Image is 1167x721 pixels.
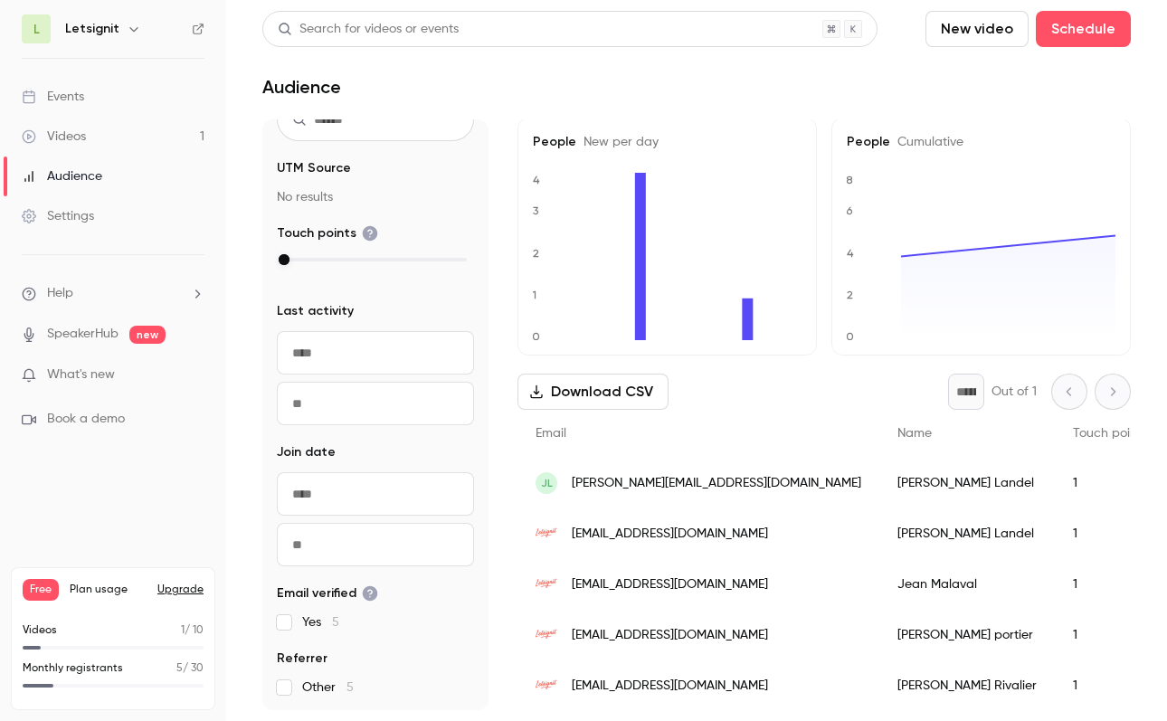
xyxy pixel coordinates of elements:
[277,159,351,177] span: UTM Source
[65,20,119,38] h6: Letsignit
[541,475,553,491] span: JL
[129,326,166,344] span: new
[879,508,1055,559] div: [PERSON_NAME] Landel
[176,660,204,677] p: / 30
[22,167,102,185] div: Audience
[532,330,540,343] text: 0
[1055,610,1165,660] div: 1
[925,11,1029,47] button: New video
[536,675,557,697] img: letsignit.com
[572,677,768,696] span: [EMAIL_ADDRESS][DOMAIN_NAME]
[22,88,84,106] div: Events
[517,374,669,410] button: Download CSV
[23,622,57,639] p: Videos
[890,136,963,148] span: Cumulative
[70,583,147,597] span: Plan usage
[572,626,768,645] span: [EMAIL_ADDRESS][DOMAIN_NAME]
[572,474,861,493] span: [PERSON_NAME][EMAIL_ADDRESS][DOMAIN_NAME]
[346,681,354,694] span: 5
[23,660,123,677] p: Monthly registrants
[536,427,566,440] span: Email
[176,663,183,674] span: 5
[279,254,289,265] div: max
[47,284,73,303] span: Help
[262,76,341,98] h1: Audience
[33,20,40,39] span: L
[847,289,853,301] text: 2
[572,525,768,544] span: [EMAIL_ADDRESS][DOMAIN_NAME]
[277,224,378,242] span: Touch points
[22,207,94,225] div: Settings
[879,660,1055,711] div: [PERSON_NAME] Rivalier
[1055,660,1165,711] div: 1
[1055,458,1165,508] div: 1
[991,383,1037,401] p: Out of 1
[533,133,802,151] h5: People
[157,583,204,597] button: Upgrade
[277,584,378,602] span: Email verified
[847,133,1115,151] h5: People
[533,174,540,186] text: 4
[576,136,659,148] span: New per day
[302,613,339,631] span: Yes
[846,330,854,343] text: 0
[47,410,125,429] span: Book a demo
[536,624,557,646] img: letsignit.com
[533,247,539,260] text: 2
[847,247,854,260] text: 4
[277,188,474,206] p: No results
[1036,11,1131,47] button: Schedule
[1055,559,1165,610] div: 1
[47,365,115,384] span: What's new
[1055,508,1165,559] div: 1
[23,579,59,601] span: Free
[879,559,1055,610] div: Jean Malaval
[302,678,354,697] span: Other
[897,427,932,440] span: Name
[1073,427,1147,440] span: Touch points
[277,443,336,461] span: Join date
[572,575,768,594] span: [EMAIL_ADDRESS][DOMAIN_NAME]
[47,325,119,344] a: SpeakerHub
[277,302,354,320] span: Last activity
[879,610,1055,660] div: [PERSON_NAME] portier
[536,574,557,595] img: letsignit.com
[181,625,185,636] span: 1
[332,616,339,629] span: 5
[278,20,459,39] div: Search for videos or events
[181,622,204,639] p: / 10
[22,128,86,146] div: Videos
[536,523,557,545] img: letsignit.com
[532,289,536,301] text: 1
[846,174,853,186] text: 8
[277,650,327,668] span: Referrer
[846,204,853,217] text: 6
[533,204,539,217] text: 3
[879,458,1055,508] div: [PERSON_NAME] Landel
[22,284,204,303] li: help-dropdown-opener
